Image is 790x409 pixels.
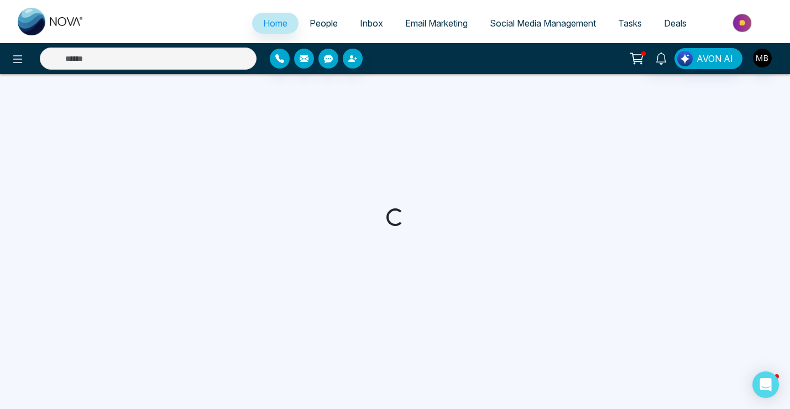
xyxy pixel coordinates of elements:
a: Deals [653,13,698,34]
span: People [310,18,338,29]
a: Social Media Management [479,13,607,34]
img: Nova CRM Logo [18,8,84,35]
a: Home [252,13,299,34]
span: AVON AI [697,52,733,65]
img: User Avatar [753,49,772,67]
span: Tasks [618,18,642,29]
a: Tasks [607,13,653,34]
span: Social Media Management [490,18,596,29]
span: Deals [664,18,687,29]
div: Open Intercom Messenger [752,371,779,398]
img: Market-place.gif [703,11,783,35]
button: AVON AI [674,48,742,69]
a: Inbox [349,13,394,34]
span: Home [263,18,287,29]
a: Email Marketing [394,13,479,34]
span: Email Marketing [405,18,468,29]
span: Inbox [360,18,383,29]
img: Lead Flow [677,51,693,66]
a: People [299,13,349,34]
